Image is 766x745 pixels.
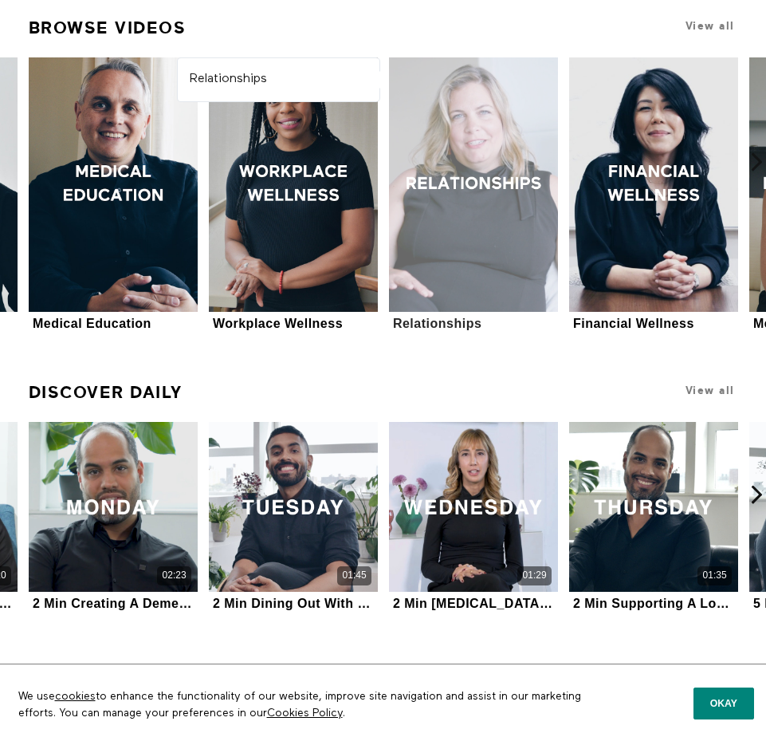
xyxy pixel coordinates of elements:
[29,656,261,689] a: Multilingual Content
[569,57,738,333] a: Financial WellnessFinancial Wellness
[29,422,198,613] a: 2 Min Creating A Dementia Friendly Home Environment02:232 Min Creating A Dementia Friendly Home E...
[29,11,187,45] a: Browse Videos
[29,376,183,409] a: Discover Daily
[393,316,481,331] div: Relationships
[523,569,547,582] div: 01:29
[33,596,194,611] div: 2 Min Creating A Dementia Friendly Home Environment
[213,596,374,611] div: 2 Min Dining Out With [MEDICAL_DATA]
[55,691,96,702] a: cookies
[685,384,735,396] a: View all
[693,688,754,719] button: Okay
[209,422,378,613] a: 2 Min Dining Out With Food Allergies01:452 Min Dining Out With [MEDICAL_DATA]
[389,57,558,333] a: RelationshipsRelationships
[6,676,595,733] p: We use to enhance the functionality of our website, improve site navigation and assist in our mar...
[393,596,554,611] div: 2 Min [MEDICAL_DATA] During Travel & Vacations
[209,57,378,333] a: Workplace WellnessWorkplace Wellness
[703,569,727,582] div: 01:35
[389,422,558,613] a: 2 Min Type 2 Diabetes During Travel & Vacations01:292 Min [MEDICAL_DATA] During Travel & Vacations
[213,316,343,331] div: Workplace Wellness
[685,20,735,32] a: View all
[190,73,267,85] strong: Relationships
[573,596,734,611] div: 2 Min Supporting A Loved One With [MEDICAL_DATA]
[29,57,198,333] a: Medical EducationMedical Education
[343,569,367,582] div: 01:45
[573,316,694,331] div: Financial Wellness
[267,708,343,719] a: Cookies Policy
[569,422,738,613] a: 2 Min Supporting A Loved One With Type 1 Diabetes01:352 Min Supporting A Loved One With [MEDICAL_...
[33,316,151,331] div: Medical Education
[163,569,187,582] div: 02:23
